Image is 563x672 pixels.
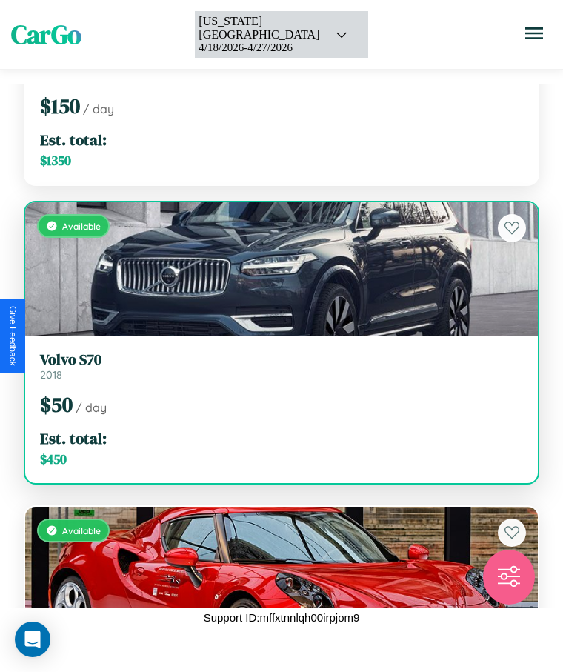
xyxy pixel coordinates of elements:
p: Support ID: mffxtnnlqh00irpjom9 [204,608,360,628]
a: Volvo S702018 [40,350,523,382]
span: / day [76,400,107,415]
div: Give Feedback [7,306,18,366]
span: Available [62,221,101,232]
h3: Volvo S70 [40,350,523,368]
span: Est. total: [40,129,107,150]
span: $ 450 [40,450,67,468]
span: / day [83,102,114,116]
span: $ 50 [40,390,73,419]
div: [US_STATE][GEOGRAPHIC_DATA] [199,15,319,41]
span: $ 1350 [40,152,71,170]
span: Available [62,525,101,536]
span: $ 150 [40,92,80,120]
span: CarGo [11,17,81,53]
span: 2018 [40,368,62,382]
div: Open Intercom Messenger [15,622,50,657]
span: Est. total: [40,428,107,449]
div: 4 / 18 / 2026 - 4 / 27 / 2026 [199,41,319,54]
